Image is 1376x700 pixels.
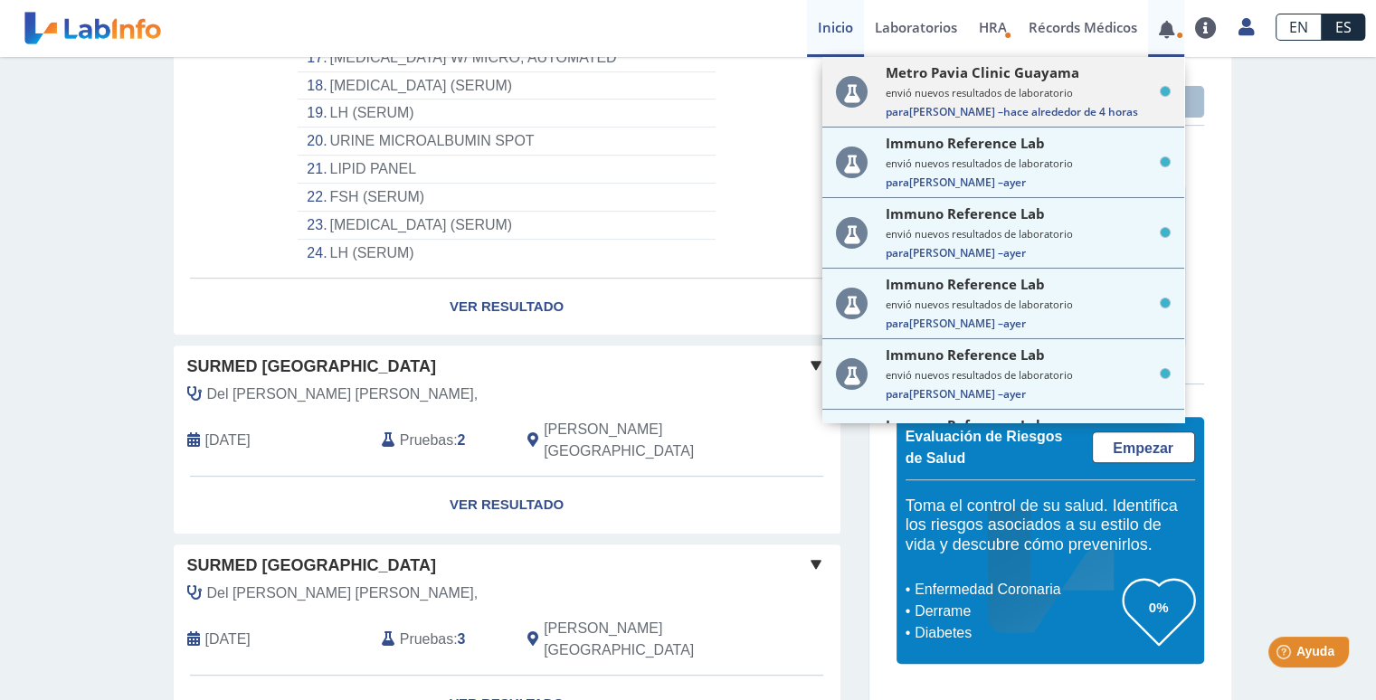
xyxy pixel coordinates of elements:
span: [PERSON_NAME] – [886,386,1171,402]
span: SurMed [GEOGRAPHIC_DATA] [187,553,436,578]
iframe: Help widget launcher [1215,629,1356,680]
small: envió nuevos resultados de laboratorio [886,368,1171,382]
span: Del Valle Arroyo Raul, [207,582,479,604]
div: : [368,618,514,661]
li: LIPID PANEL [298,156,715,184]
b: 3 [458,631,466,647]
span: Para [886,316,909,331]
span: Empezar [1113,440,1173,456]
span: Pruebas [400,430,453,451]
h5: Toma el control de su salud. Identifica los riesgos asociados a su estilo de vida y descubre cómo... [906,497,1195,555]
a: Empezar [1092,431,1195,463]
span: Para [886,175,909,190]
span: 2025-02-24 [205,430,251,451]
span: Immuno Reference Lab [886,345,1045,364]
a: EN [1276,14,1322,41]
li: Diabetes [910,622,1123,644]
a: Ver Resultado [174,279,840,336]
span: Salinas, PR [544,618,744,661]
span: ayer [1003,245,1026,260]
span: Evaluación de Riesgos de Salud [906,429,1063,466]
span: ayer [1003,386,1026,402]
span: Metro Pavia Clinic Guayama [886,63,1079,81]
span: Immuno Reference Lab [886,134,1045,152]
small: envió nuevos resultados de laboratorio [886,156,1171,170]
span: hace alrededor de 4 horas [1003,104,1138,119]
span: [PERSON_NAME] – [886,104,1171,119]
li: [MEDICAL_DATA] (SERUM) [298,212,715,240]
span: 2024-05-06 [205,629,251,650]
li: FSH (SERUM) [298,184,715,212]
li: URINE MICROALBUMIN SPOT [298,128,715,156]
span: Para [886,245,909,260]
li: [MEDICAL_DATA] (SERUM) [298,72,715,100]
small: envió nuevos resultados de laboratorio [886,298,1171,311]
small: envió nuevos resultados de laboratorio [886,86,1171,99]
span: [PERSON_NAME] – [886,245,1171,260]
li: [MEDICAL_DATA] W/ MICRO, AUTOMATED [298,44,715,72]
span: Para [886,104,909,119]
span: Pruebas [400,629,453,650]
span: HRA [979,18,1007,36]
span: Immuno Reference Lab [886,275,1045,293]
li: Enfermedad Coronaria [910,579,1123,601]
li: Derrame [910,601,1123,622]
a: ES [1322,14,1365,41]
span: ayer [1003,316,1026,331]
small: envió nuevos resultados de laboratorio [886,227,1171,241]
span: [PERSON_NAME] – [886,175,1171,190]
span: SurMed [GEOGRAPHIC_DATA] [187,355,436,379]
h3: 0% [1123,596,1195,619]
li: LH (SERUM) [298,99,715,128]
span: Para [886,386,909,402]
span: [PERSON_NAME] – [886,316,1171,331]
a: Ver Resultado [174,477,840,534]
span: Salinas, PR [544,419,744,462]
span: Immuno Reference Lab [886,204,1045,222]
b: 2 [458,432,466,448]
li: LH (SERUM) [298,240,715,267]
span: Del Valle Arroyo Raul, [207,383,479,405]
div: : [368,419,514,462]
span: Immuno Reference Lab [886,416,1045,434]
span: ayer [1003,175,1026,190]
